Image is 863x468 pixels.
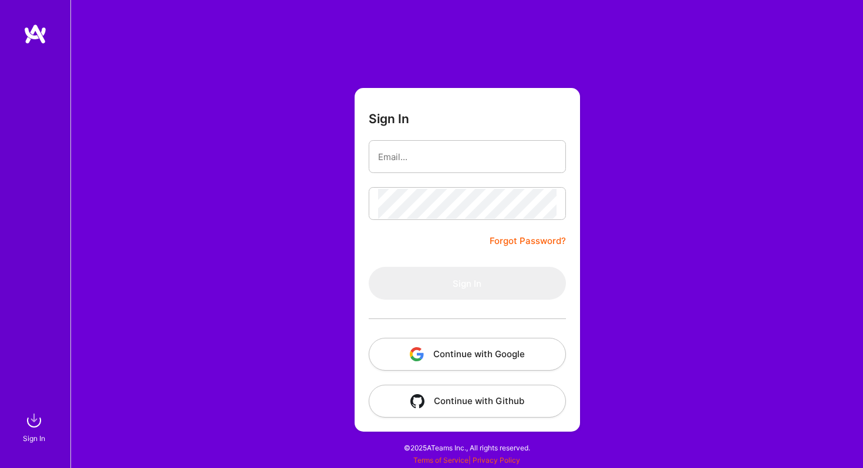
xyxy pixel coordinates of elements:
[369,385,566,418] button: Continue with Github
[490,234,566,248] a: Forgot Password?
[369,267,566,300] button: Sign In
[410,347,424,361] img: icon
[369,338,566,371] button: Continue with Google
[369,111,409,126] h3: Sign In
[23,432,45,445] div: Sign In
[413,456,520,464] span: |
[25,409,46,445] a: sign inSign In
[22,409,46,432] img: sign in
[473,456,520,464] a: Privacy Policy
[70,433,863,462] div: © 2025 ATeams Inc., All rights reserved.
[378,142,557,172] input: Email...
[23,23,47,45] img: logo
[413,456,468,464] a: Terms of Service
[410,394,424,408] img: icon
